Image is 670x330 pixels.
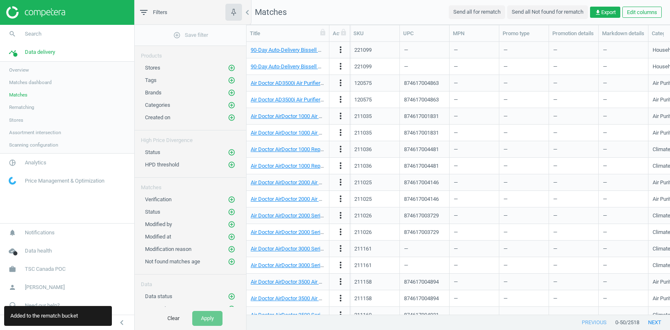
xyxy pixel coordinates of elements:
span: Overview [9,67,29,73]
div: — [404,59,445,74]
button: add_circle_outline [227,220,236,229]
button: Apply [192,311,223,326]
i: pie_chart_outlined [5,155,20,171]
div: 874617004863 [404,79,439,87]
div: 211035 [354,113,372,120]
button: add_circle_outline [227,89,236,97]
i: more_vert [336,293,346,303]
button: more_vert [336,293,346,304]
div: 874617003729 [404,212,439,219]
div: — [553,258,594,272]
div: — [503,92,544,107]
span: Matches [255,7,287,17]
button: more_vert [336,78,346,89]
div: — [404,43,445,57]
span: Stores [9,117,23,123]
div: — [454,225,495,239]
button: Send all for rematch [449,5,505,19]
div: — [603,208,644,223]
button: add_circle_outline [227,208,236,216]
div: — [503,76,544,90]
i: work [5,261,20,277]
div: 211025 [354,195,372,203]
div: — [603,125,644,140]
i: more_vert [336,277,346,287]
div: — [603,258,644,272]
div: SKU [353,30,396,37]
span: Status [145,149,160,155]
div: 120575 [354,79,372,87]
button: more_vert [336,128,346,138]
div: — [503,159,544,173]
button: more_vert [336,177,346,188]
div: MPN [453,30,496,37]
div: — [553,291,594,306]
i: add_circle_outline [228,114,235,121]
div: — [454,125,495,140]
div: — [454,241,495,256]
div: Title [250,30,326,37]
div: — [603,142,644,157]
span: Stores [145,65,160,71]
button: more_vert [336,61,346,72]
i: search [5,26,20,42]
i: chevron_left [117,318,127,328]
div: 874617001831 [404,113,439,120]
div: 874617004481 [404,162,439,170]
div: 874617004146 [404,179,439,186]
div: — [553,76,594,90]
div: 211036 [354,146,372,153]
span: Status [145,209,160,215]
div: 211158 [354,278,372,286]
a: Air Doctor AirDoctor 3000 Series Pre-Filters (3-pack) | by TSC [251,246,393,252]
a: Air Doctor AirDoctor 3500 Air Purifier | by TSC [251,295,356,301]
i: add_circle_outline [228,89,235,96]
button: add_circle_outline [227,161,236,169]
div: 211160 [354,311,372,319]
button: add_circle_outline [227,101,236,109]
button: more_vert [336,243,346,254]
a: 90-Day Auto-Delivery Bissell Hard Floor Odour Eliminator Cleaning Formula (4-Pack) | by TSC [251,63,465,70]
span: Need our help? [25,302,60,309]
div: — [553,109,594,123]
span: Not found matches age [145,258,200,265]
div: — [553,59,594,74]
button: more_vert [336,94,346,105]
i: more_vert [336,194,346,204]
div: — [603,76,644,90]
div: 874617004894 [404,295,439,302]
span: Matches [9,92,27,98]
div: Promo type [503,30,545,37]
i: more_vert [336,144,346,154]
i: add_circle_outline [228,64,235,72]
div: Matches [135,178,246,191]
div: 211025 [354,179,372,186]
div: — [503,175,544,190]
div: — [503,241,544,256]
div: 211158 [354,295,372,302]
span: Modified at [145,234,171,240]
a: Air Doctor AirDoctor 2000 Series Replacement Filter 1-Year Combo Pack | by TSC [251,212,439,219]
div: 221099 [354,46,372,54]
i: chevron_left [242,7,252,17]
button: add_circle_outline [227,305,236,313]
div: — [503,308,544,322]
span: Analytics [25,159,46,166]
a: Air Doctor AirDoctor 3500 Series Carbon VOC Replacement Filter | by TSC [251,312,421,318]
div: — [553,192,594,206]
i: add_circle_outline [228,101,235,109]
a: Air Doctor AirDoctor 2000 Air Purifier | by TSC [251,179,356,185]
button: Send all Not found for rematch [507,5,588,19]
span: Search [25,30,41,38]
i: more_vert [336,227,346,237]
div: UPC [403,30,446,37]
i: more_vert [336,161,346,171]
span: Tags [145,77,157,83]
i: add_circle_outline [228,208,235,216]
button: add_circle_outline [227,148,236,157]
span: Data status [145,293,172,299]
i: more_vert [336,260,346,270]
i: timeline [5,44,20,60]
div: 211161 [354,245,372,253]
div: — [404,258,445,272]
